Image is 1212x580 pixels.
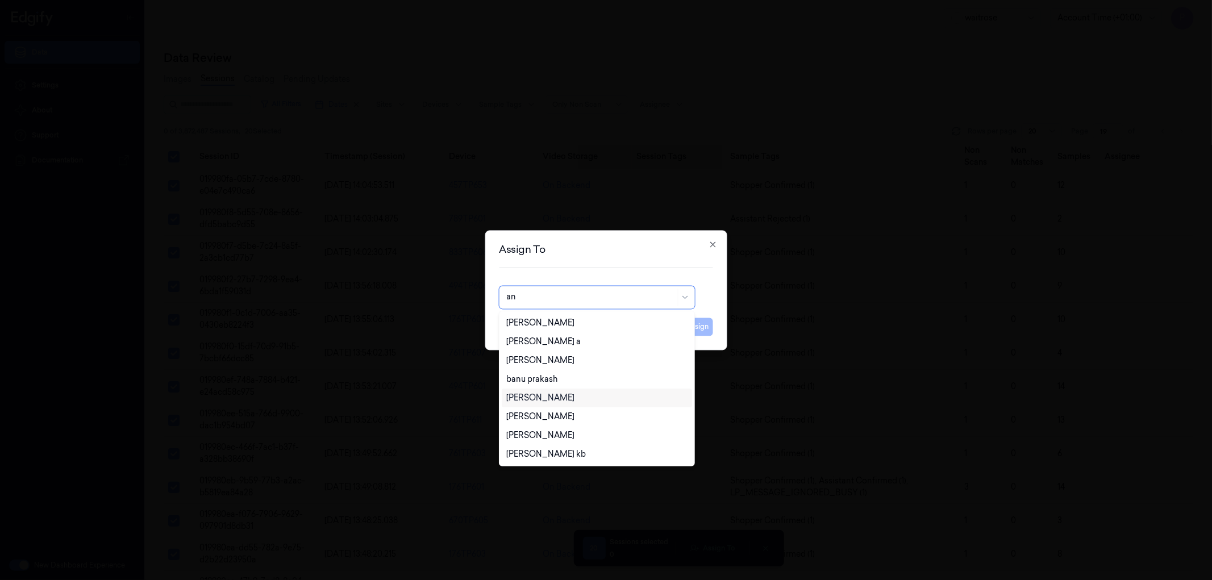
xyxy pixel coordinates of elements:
[506,411,574,423] div: [PERSON_NAME]
[506,448,586,460] div: [PERSON_NAME] kb
[506,336,581,348] div: [PERSON_NAME] a
[506,392,574,404] div: [PERSON_NAME]
[506,429,574,441] div: [PERSON_NAME]
[506,317,574,329] div: [PERSON_NAME]
[499,244,713,254] h2: Assign To
[506,354,574,366] div: [PERSON_NAME]
[506,373,557,385] div: banu prakash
